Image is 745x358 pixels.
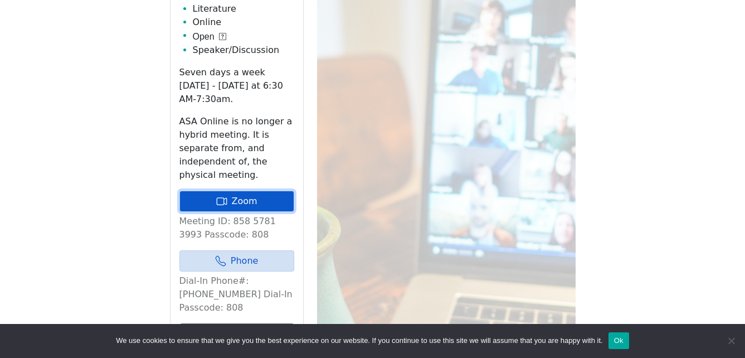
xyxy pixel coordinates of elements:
[179,250,294,272] a: Phone
[193,30,226,43] button: Open
[179,274,294,315] p: Dial-In Phone#: [PHONE_NUMBER] Dial-In Passcode: 808
[179,191,294,212] a: Zoom
[193,30,215,43] span: Open
[725,335,737,346] span: No
[193,43,294,57] li: Speaker/Discussion
[116,335,602,346] span: We use cookies to ensure that we give you the best experience on our website. If you continue to ...
[179,66,294,106] p: Seven days a week [DATE] - [DATE] at 6:30 AM-7:30am.
[193,2,294,16] li: Literature
[193,16,294,29] li: Online
[179,115,294,182] p: ASA Online is no longer a hybrid meeting. It is separate from, and independent of, the physical m...
[179,215,294,241] p: Meeting ID: 858 5781 3993 Passcode: 808
[608,332,629,349] button: Ok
